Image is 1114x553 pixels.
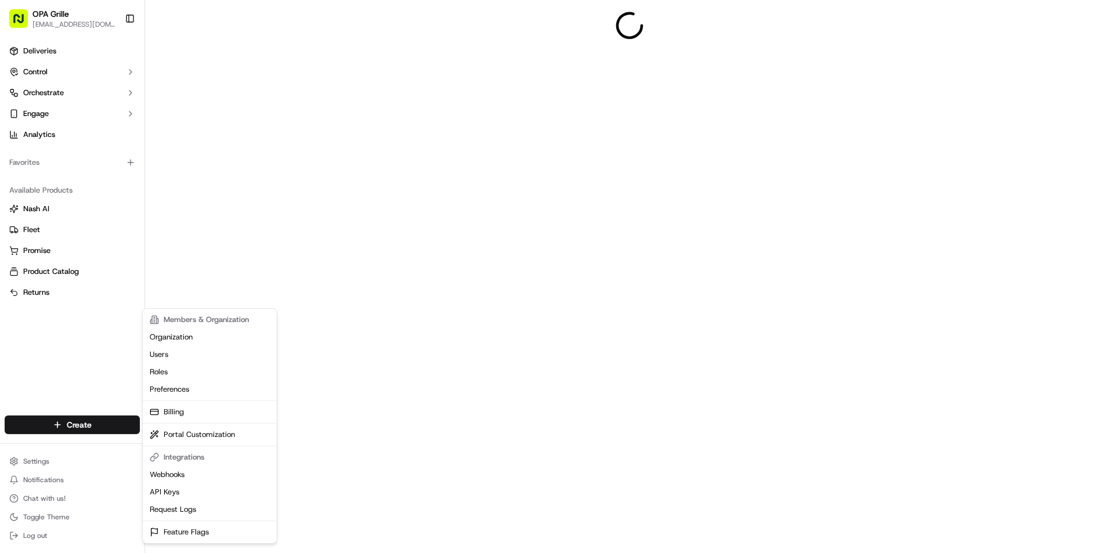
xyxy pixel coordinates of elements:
[197,114,211,128] button: Start new chat
[145,523,274,541] a: Feature Flags
[12,46,211,65] p: Welcome 👋
[7,164,93,185] a: 📗Knowledge Base
[145,466,274,483] a: Webhooks
[23,531,47,540] span: Log out
[145,311,274,328] div: Members & Organization
[12,111,32,132] img: 1736555255976-a54dd68f-1ca7-489b-9aae-adbdc363a1c4
[145,501,274,518] a: Request Logs
[145,328,274,346] a: Organization
[23,67,48,77] span: Control
[5,153,140,172] div: Favorites
[39,122,147,132] div: We're available if you need us!
[32,8,69,20] span: OPA Grille
[23,457,49,466] span: Settings
[145,403,274,421] a: Billing
[5,181,140,200] div: Available Products
[145,363,274,381] a: Roles
[67,419,92,431] span: Create
[39,111,190,122] div: Start new chat
[23,168,89,180] span: Knowledge Base
[23,245,50,256] span: Promise
[23,204,49,214] span: Nash AI
[23,266,79,277] span: Product Catalog
[145,426,274,443] a: Portal Customization
[32,20,115,29] span: [EMAIL_ADDRESS][DOMAIN_NAME]
[23,475,64,485] span: Notifications
[145,483,274,501] a: API Keys
[23,287,49,298] span: Returns
[12,12,35,35] img: Nash
[110,168,186,180] span: API Documentation
[30,75,209,87] input: Got a question? Start typing here...
[23,225,40,235] span: Fleet
[82,196,140,205] a: Powered byPylon
[145,346,274,363] a: Users
[23,129,55,140] span: Analytics
[23,46,56,56] span: Deliveries
[145,449,274,466] div: Integrations
[115,197,140,205] span: Pylon
[23,494,66,503] span: Chat with us!
[23,512,70,522] span: Toggle Theme
[12,169,21,179] div: 📗
[145,381,274,398] a: Preferences
[98,169,107,179] div: 💻
[93,164,191,185] a: 💻API Documentation
[23,88,64,98] span: Orchestrate
[23,109,49,119] span: Engage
